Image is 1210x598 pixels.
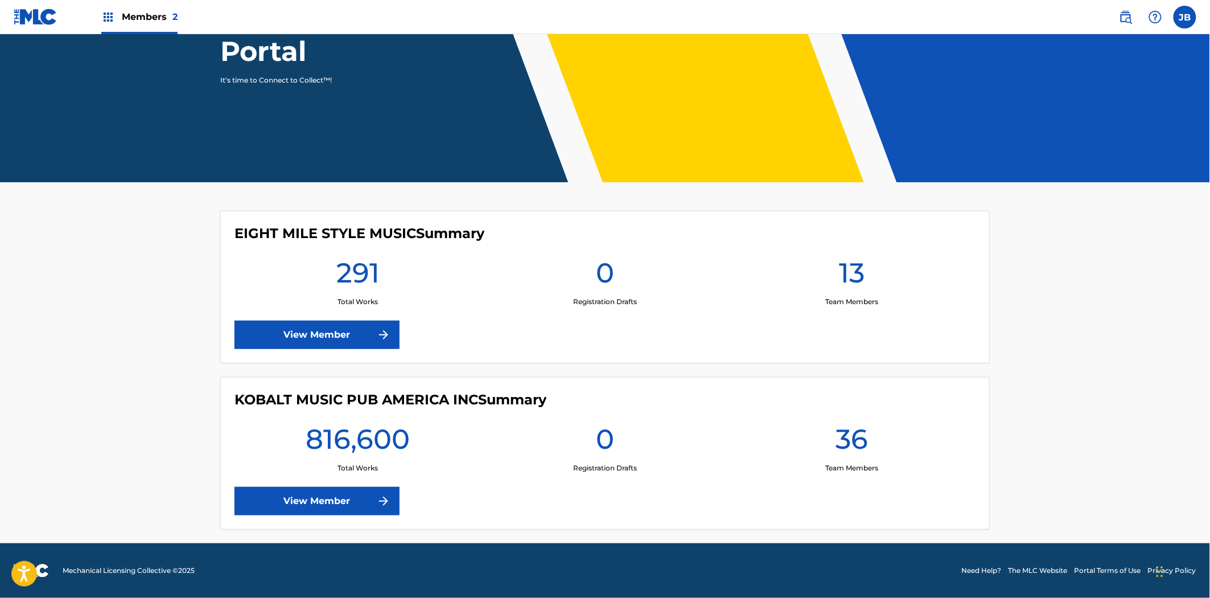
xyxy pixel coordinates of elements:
h4: EIGHT MILE STYLE MUSIC [234,225,484,242]
p: Team Members [825,297,878,307]
h1: 13 [839,256,865,297]
span: Mechanical Licensing Collective © 2025 [63,566,195,576]
img: f7272a7cc735f4ea7f67.svg [377,328,390,342]
div: Drag [1157,555,1163,589]
h4: KOBALT MUSIC PUB AMERICA INC [234,391,546,408]
a: View Member [234,321,400,349]
p: Total Works [338,463,378,473]
p: Total Works [338,297,378,307]
p: It's time to Connect to Collect™! [220,75,418,85]
p: Registration Drafts [573,297,637,307]
h1: 36 [836,422,868,463]
h1: 291 [336,256,380,297]
div: User Menu [1174,6,1196,28]
img: Top Rightsholders [101,10,115,24]
img: logo [14,564,49,577]
h1: 0 [596,256,614,297]
img: MLC Logo [14,9,57,25]
a: Privacy Policy [1148,566,1196,576]
p: Registration Drafts [573,463,637,473]
h1: 0 [596,422,614,463]
h1: 816,600 [306,422,410,463]
a: Portal Terms of Use [1075,566,1141,576]
img: f7272a7cc735f4ea7f67.svg [377,494,390,508]
a: Need Help? [962,566,1002,576]
a: View Member [234,487,400,515]
img: search [1119,10,1133,24]
a: Public Search [1114,6,1137,28]
a: The MLC Website [1009,566,1068,576]
span: Members [122,10,178,23]
div: Help [1144,6,1167,28]
iframe: Chat Widget [1153,543,1210,598]
p: Team Members [825,463,878,473]
img: help [1149,10,1162,24]
span: 2 [172,11,178,22]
